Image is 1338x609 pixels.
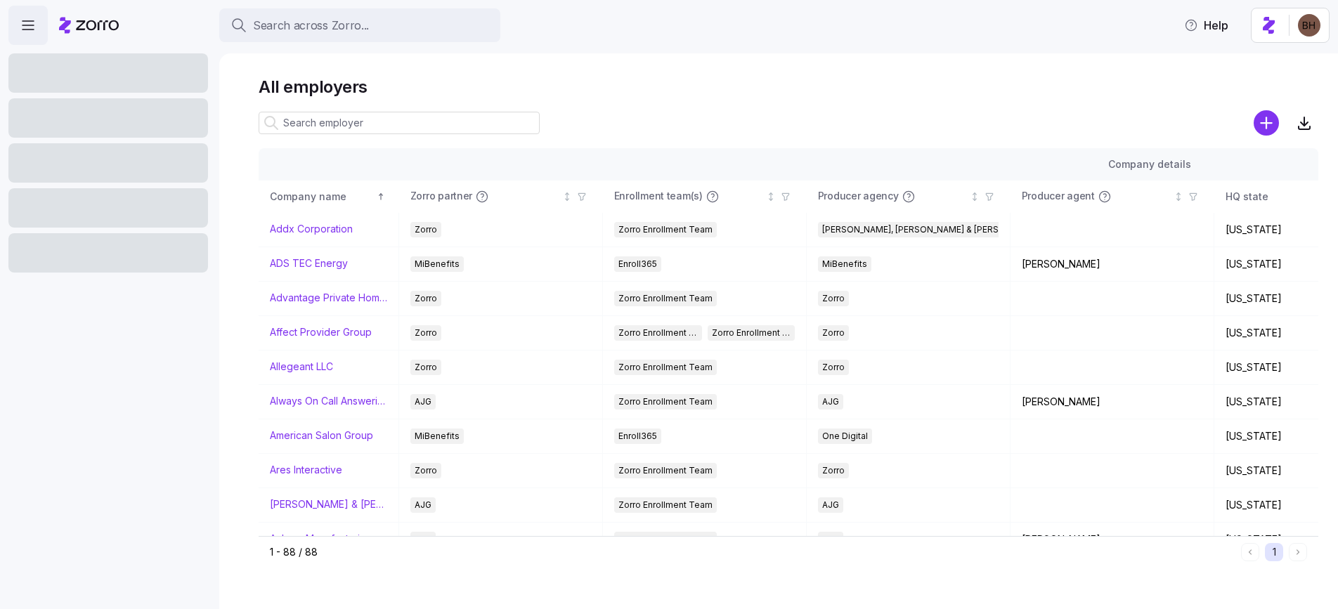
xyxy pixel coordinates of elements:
button: Next page [1289,543,1307,561]
span: Enrollment team(s) [614,190,703,204]
th: Enrollment team(s)Not sorted [603,181,807,213]
a: Addx Corporation [270,223,353,237]
span: Zorro Enrollment Experts [712,325,791,341]
div: Sorted ascending [376,192,386,202]
span: Zorro [415,360,437,375]
span: Zorro Enrollment Team [618,325,698,341]
span: Zorro Enrollment Team [618,291,713,306]
td: [PERSON_NAME] [1011,247,1214,282]
span: Zorro [822,463,845,478]
span: Zorro Enrollment Team [618,497,713,513]
a: [PERSON_NAME] & [PERSON_NAME]'s [270,498,387,512]
span: Producer agent [1022,190,1095,204]
span: Enroll365 [618,428,657,444]
span: Zorro Enrollment Team [618,394,713,410]
button: Previous page [1241,543,1259,561]
img: c3c218ad70e66eeb89914ccc98a2927c [1298,14,1320,37]
span: Zorro Enrollment Team [618,532,713,547]
span: Zorro [415,463,437,478]
th: Producer agentNot sorted [1011,181,1214,213]
span: Zorro Enrollment Team [618,222,713,237]
input: Search employer [259,112,540,134]
div: Not sorted [970,192,980,202]
span: Zorro [822,325,845,341]
span: AJG [822,394,839,410]
a: American Salon Group [270,429,373,443]
span: Producer agency [818,190,899,204]
a: Ares Interactive [270,464,342,478]
span: Zorro [822,360,845,375]
span: Zorro [415,325,437,341]
span: Zorro [822,291,845,306]
div: Not sorted [766,192,776,202]
th: Company nameSorted ascending [259,181,399,213]
th: Producer agencyNot sorted [807,181,1011,213]
span: Search across Zorro... [253,17,369,34]
span: Zorro partner [410,190,472,204]
button: Search across Zorro... [219,8,500,42]
a: Auburn Manufacturing [270,532,372,546]
span: AJG [822,497,839,513]
span: AJG [415,394,431,410]
span: MiBenefits [415,256,460,272]
div: Company name [270,189,374,204]
div: Not sorted [1174,192,1183,202]
td: [PERSON_NAME] [1011,385,1214,419]
button: Help [1173,11,1240,39]
a: ADS TEC Energy [270,257,348,271]
span: Zorro [415,291,437,306]
span: [PERSON_NAME], [PERSON_NAME] & [PERSON_NAME] [822,222,1043,237]
span: Enroll365 [618,256,657,272]
span: Help [1184,17,1228,34]
span: Zorro Enrollment Team [618,463,713,478]
a: Advantage Private Home Care [270,292,387,306]
td: [PERSON_NAME] [1011,523,1214,557]
span: AJG [822,532,839,547]
span: Zorro Enrollment Team [618,360,713,375]
div: Not sorted [562,192,572,202]
span: AJG [415,532,431,547]
span: AJG [415,497,431,513]
th: Zorro partnerNot sorted [399,181,603,213]
span: Zorro [415,222,437,237]
a: Always On Call Answering Service [270,395,387,409]
svg: add icon [1254,110,1279,136]
span: One Digital [822,428,868,444]
a: Affect Provider Group [270,326,372,340]
h1: All employers [259,76,1318,98]
span: MiBenefits [822,256,867,272]
span: MiBenefits [415,428,460,444]
div: 1 - 88 / 88 [270,545,1235,559]
button: 1 [1265,543,1283,561]
a: Allegeant LLC [270,360,333,374]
